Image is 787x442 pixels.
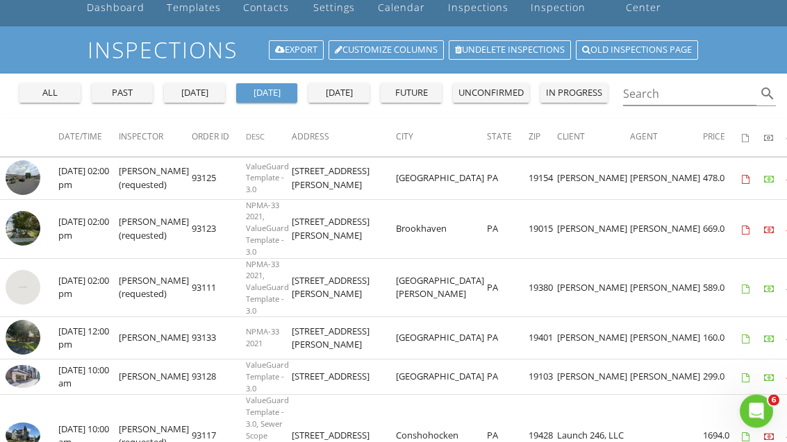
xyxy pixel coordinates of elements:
[19,84,81,103] button: all
[192,131,229,143] span: Order ID
[58,359,119,395] td: [DATE] 10:00 am
[246,360,289,394] span: ValueGuard Template - 3.0
[292,131,329,143] span: Address
[58,318,119,360] td: [DATE] 12:00 pm
[396,259,487,318] td: [GEOGRAPHIC_DATA][PERSON_NAME]
[292,259,396,318] td: [STREET_ADDRESS][PERSON_NAME]
[308,84,370,103] button: [DATE]
[759,86,776,103] i: search
[192,359,246,395] td: 93128
[246,162,289,196] span: ValueGuard Template - 3.0
[529,131,540,143] span: Zip
[764,119,786,158] th: Paid: Not sorted.
[396,131,413,143] span: City
[246,327,279,349] span: NPMA-33 2021
[557,119,630,158] th: Client: Not sorted.
[58,131,102,143] span: Date/Time
[396,158,487,201] td: [GEOGRAPHIC_DATA]
[396,119,487,158] th: City: Not sorted.
[529,359,557,395] td: 19103
[269,41,324,60] a: Export
[246,119,292,158] th: Desc: Not sorted.
[119,200,192,259] td: [PERSON_NAME] (requested)
[487,200,529,259] td: PA
[396,359,487,395] td: [GEOGRAPHIC_DATA]
[630,158,703,201] td: [PERSON_NAME]
[487,259,529,318] td: PA
[58,119,119,158] th: Date/Time: Not sorted.
[557,259,630,318] td: [PERSON_NAME]
[25,87,75,101] div: all
[703,158,742,201] td: 478.0
[192,259,246,318] td: 93111
[557,318,630,360] td: [PERSON_NAME]
[6,161,40,196] img: streetview
[768,395,779,406] span: 6
[487,318,529,360] td: PA
[119,131,163,143] span: Inspector
[630,359,703,395] td: [PERSON_NAME]
[630,259,703,318] td: [PERSON_NAME]
[557,131,585,143] span: Client
[58,259,119,318] td: [DATE] 02:00 pm
[703,119,742,158] th: Price: Not sorted.
[703,200,742,259] td: 669.0
[192,119,246,158] th: Order ID: Not sorted.
[192,158,246,201] td: 93125
[703,359,742,395] td: 299.0
[453,84,529,103] button: unconfirmed
[630,200,703,259] td: [PERSON_NAME]
[119,359,192,395] td: [PERSON_NAME]
[329,41,444,60] a: Customize Columns
[292,158,396,201] td: [STREET_ADDRESS][PERSON_NAME]
[487,158,529,201] td: PA
[557,359,630,395] td: [PERSON_NAME]
[576,41,698,60] a: Old inspections page
[740,395,773,428] iframe: Intercom live chat
[292,318,396,360] td: [STREET_ADDRESS][PERSON_NAME]
[246,132,265,142] span: Desc
[458,87,524,101] div: unconfirmed
[292,359,396,395] td: [STREET_ADDRESS]
[119,158,192,201] td: [PERSON_NAME] (requested)
[703,318,742,360] td: 160.0
[192,200,246,259] td: 93123
[386,87,436,101] div: future
[529,318,557,360] td: 19401
[703,259,742,318] td: 589.0
[169,87,219,101] div: [DATE]
[292,119,396,158] th: Address: Not sorted.
[623,83,757,106] input: Search
[487,359,529,395] td: PA
[529,200,557,259] td: 19015
[242,87,292,101] div: [DATE]
[630,131,658,143] span: Agent
[487,119,529,158] th: State: Not sorted.
[6,366,40,389] img: 9372999%2Fcover_photos%2FXhW4NpmWPjEd1hLPe0lZ%2Fsmall.jpg
[630,119,703,158] th: Agent: Not sorted.
[6,271,40,305] img: streetview
[236,84,297,103] button: [DATE]
[119,318,192,360] td: [PERSON_NAME]
[119,259,192,318] td: [PERSON_NAME] (requested)
[378,1,425,15] div: Calendar
[529,259,557,318] td: 19380
[742,119,764,158] th: Agreements signed: Not sorted.
[396,318,487,360] td: [GEOGRAPHIC_DATA]
[6,321,40,355] img: streetview
[87,1,144,15] div: Dashboard
[487,131,512,143] span: State
[313,1,355,15] div: Settings
[246,201,289,257] span: NPMA-33 2021, ValueGuard Template - 3.0
[164,84,225,103] button: [DATE]
[448,1,508,15] div: Inspections
[58,200,119,259] td: [DATE] 02:00 pm
[557,200,630,259] td: [PERSON_NAME]
[381,84,442,103] button: future
[449,41,571,60] a: Undelete inspections
[92,84,153,103] button: past
[529,158,557,201] td: 19154
[192,318,246,360] td: 93133
[119,119,192,158] th: Inspector: Not sorted.
[6,212,40,246] img: streetview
